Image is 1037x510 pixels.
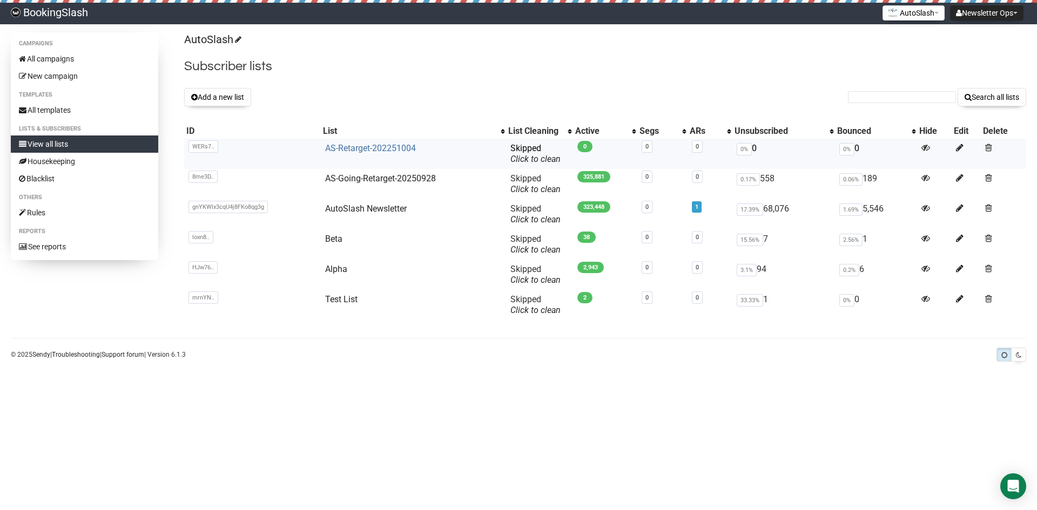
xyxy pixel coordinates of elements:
span: 15.56% [737,234,763,246]
td: 0 [835,290,917,320]
span: gnYKWlx3cqU4j8FKo8qg3g [188,201,268,213]
td: 0 [835,139,917,169]
span: HJw76.. [188,261,218,274]
th: List: No sort applied, activate to apply an ascending sort [321,124,506,139]
a: AutoSlash Newsletter [325,203,407,214]
img: 79e34ab682fc1f0327fad1ef1844de1c [11,8,21,17]
span: 17.39% [737,203,763,216]
a: AS-Going-Retarget-20250928 [325,173,436,183]
a: New campaign [11,67,158,85]
a: Click to clean [510,214,561,225]
div: Hide [919,126,950,137]
a: Blacklist [11,170,158,187]
td: 68,076 [732,199,836,229]
div: Delete [983,126,1024,137]
div: Open Intercom Messenger [1000,473,1026,499]
a: Click to clean [510,275,561,285]
td: 558 [732,169,836,199]
a: Test List [325,294,358,304]
span: 0% [839,294,854,307]
a: 0 [645,264,649,271]
span: 0% [839,143,854,155]
a: AS-Retarget-202251004 [325,143,416,153]
span: 325,881 [577,171,610,182]
a: Rules [11,204,158,221]
span: WERs7.. [188,140,218,153]
a: Alpha [325,264,347,274]
div: List [323,126,495,137]
td: 189 [835,169,917,199]
h2: Subscriber lists [184,57,1026,76]
li: Others [11,191,158,204]
button: AutoSlash [883,5,945,21]
a: Click to clean [510,305,561,315]
span: 0 [577,141,592,152]
td: 5,546 [835,199,917,229]
a: All templates [11,101,158,119]
td: 1 [732,290,836,320]
a: Click to clean [510,184,561,194]
span: 0% [737,143,752,155]
a: 0 [696,173,699,180]
a: Click to clean [510,244,561,255]
img: 1.png [888,8,897,17]
th: Hide: No sort applied, sorting is disabled [917,124,952,139]
a: View all lists [11,135,158,153]
th: List Cleaning: No sort applied, activate to apply an ascending sort [506,124,573,139]
a: 0 [645,173,649,180]
a: 0 [696,234,699,241]
th: ID: No sort applied, sorting is disabled [184,124,321,139]
div: Bounced [837,126,906,137]
th: Delete: No sort applied, sorting is disabled [981,124,1026,139]
div: Active [575,126,627,137]
th: Segs: No sort applied, activate to apply an ascending sort [637,124,688,139]
span: 0.2% [839,264,859,276]
span: Skipped [510,294,561,315]
span: 33.33% [737,294,763,307]
span: Skipped [510,203,561,225]
li: Templates [11,89,158,101]
th: Edit: No sort applied, sorting is disabled [952,124,981,139]
a: 0 [645,203,649,210]
span: 3.1% [737,264,757,276]
a: Sendy [32,351,50,358]
li: Lists & subscribers [11,123,158,135]
div: ID [186,126,319,137]
th: Bounced: No sort applied, activate to apply an ascending sort [835,124,917,139]
a: 1 [695,203,698,210]
a: Troubleshooting [52,351,100,358]
div: Edit [954,126,979,137]
td: 7 [732,229,836,260]
p: © 2025 | | | Version 6.1.3 [11,349,186,361]
a: AutoSlash [184,33,240,46]
li: Reports [11,225,158,238]
li: Campaigns [11,37,158,50]
a: See reports [11,238,158,255]
span: 8me3D.. [188,171,218,183]
td: 94 [732,260,836,290]
a: Click to clean [510,154,561,164]
span: Skipped [510,234,561,255]
a: 0 [645,294,649,301]
div: ARs [690,126,721,137]
div: List Cleaning [508,126,562,137]
a: 0 [645,143,649,150]
td: 1 [835,229,917,260]
span: Skipped [510,264,561,285]
span: 1.69% [839,203,863,216]
th: Active: No sort applied, activate to apply an ascending sort [573,124,637,139]
span: mrnYN.. [188,291,218,304]
span: 38 [577,232,596,243]
button: Add a new list [184,88,251,106]
a: Housekeeping [11,153,158,170]
button: Newsletter Ops [950,5,1023,21]
span: 0.17% [737,173,760,186]
a: 0 [696,294,699,301]
span: 0.06% [839,173,863,186]
span: 2,943 [577,262,604,273]
a: 0 [645,234,649,241]
span: 2 [577,292,592,303]
td: 0 [732,139,836,169]
th: Unsubscribed: No sort applied, activate to apply an ascending sort [732,124,836,139]
div: Segs [639,126,677,137]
